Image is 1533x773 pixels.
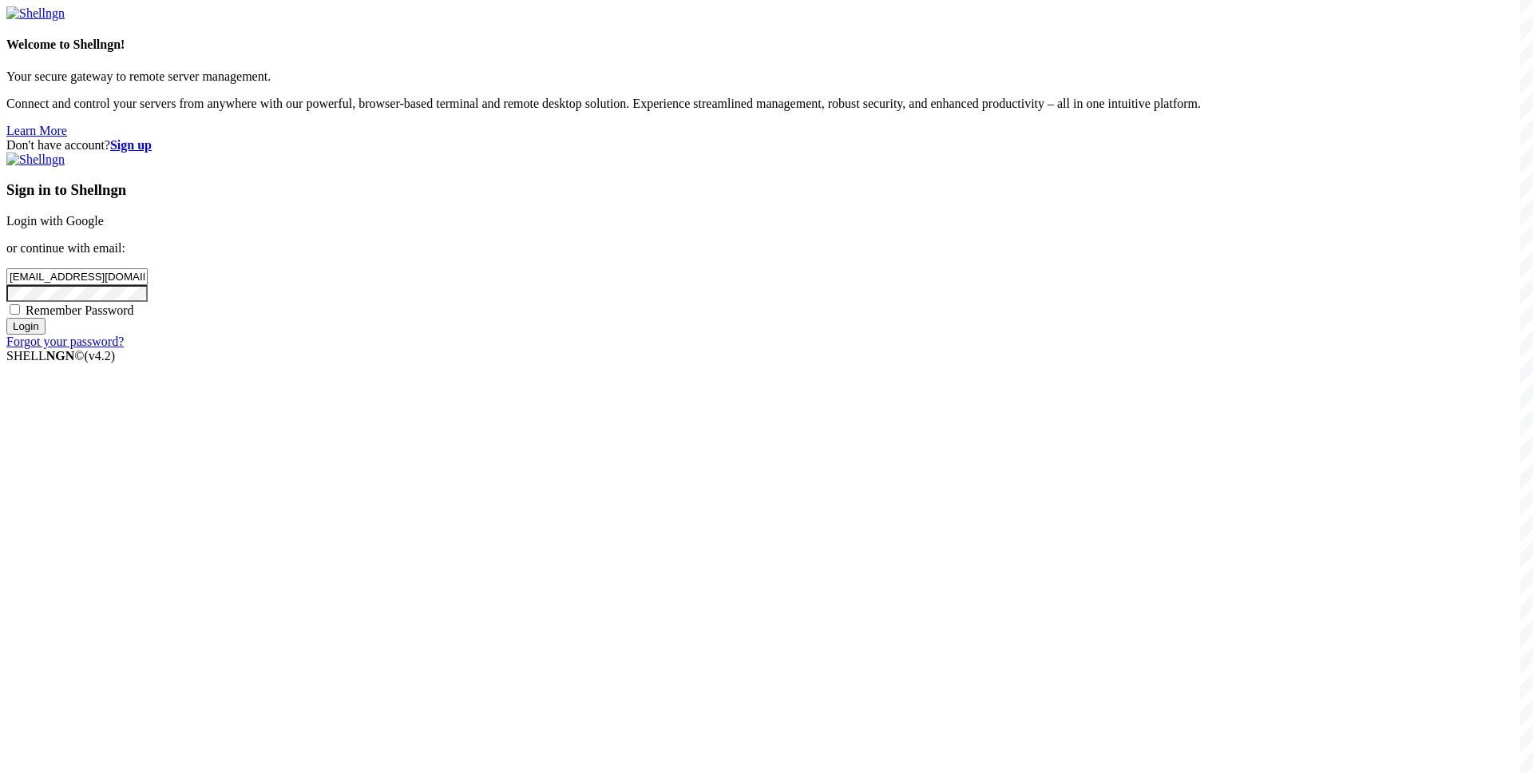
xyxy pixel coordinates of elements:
[6,318,46,335] input: Login
[110,138,152,152] a: Sign up
[6,97,1527,111] p: Connect and control your servers from anywhere with our powerful, browser-based terminal and remo...
[6,6,65,21] img: Shellngn
[6,138,1527,153] div: Don't have account?
[46,349,75,363] b: NGN
[6,268,148,285] input: Email address
[6,124,67,137] a: Learn More
[10,304,20,315] input: Remember Password
[6,214,104,228] a: Login with Google
[6,349,115,363] span: SHELL ©
[6,335,124,348] a: Forgot your password?
[6,69,1527,84] p: Your secure gateway to remote server management.
[6,153,65,167] img: Shellngn
[6,241,1527,256] p: or continue with email:
[85,349,116,363] span: 4.2.0
[26,303,134,317] span: Remember Password
[6,181,1527,199] h3: Sign in to Shellngn
[6,38,1527,52] h4: Welcome to Shellngn!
